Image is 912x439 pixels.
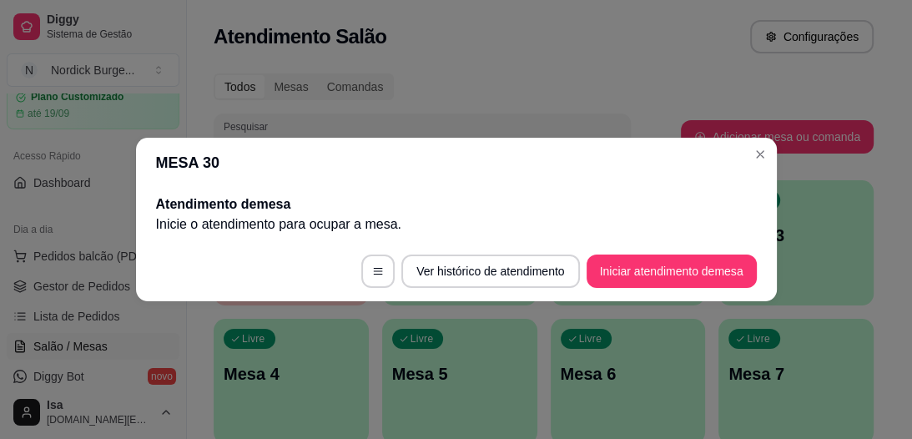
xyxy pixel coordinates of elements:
[401,255,579,288] button: Ver histórico de atendimento
[587,255,757,288] button: Iniciar atendimento demesa
[156,214,757,235] p: Inicie o atendimento para ocupar a mesa .
[136,138,777,188] header: MESA 30
[156,194,757,214] h2: Atendimento de mesa
[747,141,773,168] button: Close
